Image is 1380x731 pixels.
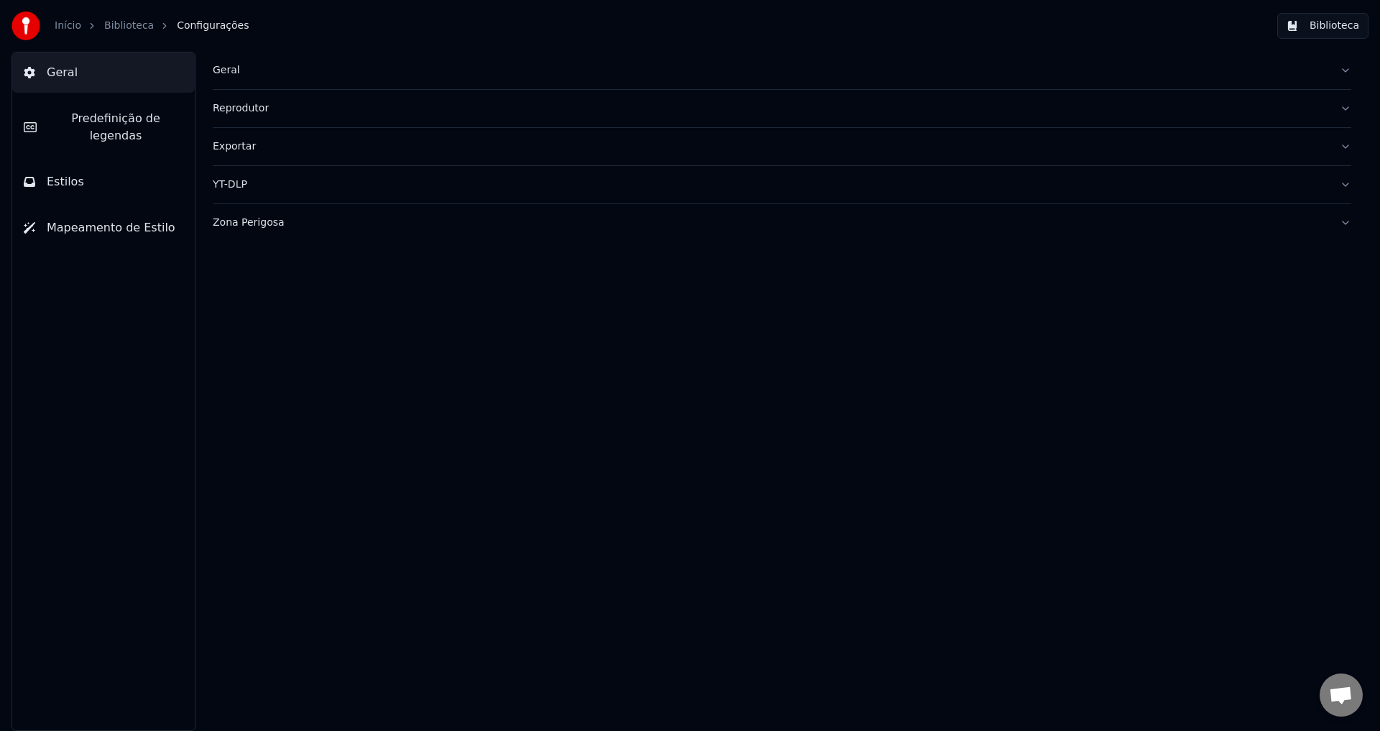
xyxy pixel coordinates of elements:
img: youka [11,12,40,40]
div: Zona Perigosa [213,216,1328,230]
button: Predefinição de legendas [12,98,195,156]
a: Início [55,19,81,33]
div: Exportar [213,139,1328,154]
button: Geral [12,52,195,93]
button: Reprodutor [213,90,1351,127]
button: Exportar [213,128,1351,165]
span: Predefinição de legendas [48,110,183,144]
button: Zona Perigosa [213,204,1351,242]
button: Mapeamento de Estilo [12,208,195,248]
span: Mapeamento de Estilo [47,219,175,236]
button: YT-DLP [213,166,1351,203]
span: Geral [47,64,78,81]
button: Estilos [12,162,195,202]
nav: breadcrumb [55,19,249,33]
div: YT-DLP [213,178,1328,192]
div: Bate-papo aberto [1320,673,1363,717]
a: Biblioteca [104,19,154,33]
div: Reprodutor [213,101,1328,116]
span: Estilos [47,173,84,190]
button: Biblioteca [1277,13,1368,39]
span: Configurações [177,19,249,33]
button: Geral [213,52,1351,89]
div: Geral [213,63,1328,78]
